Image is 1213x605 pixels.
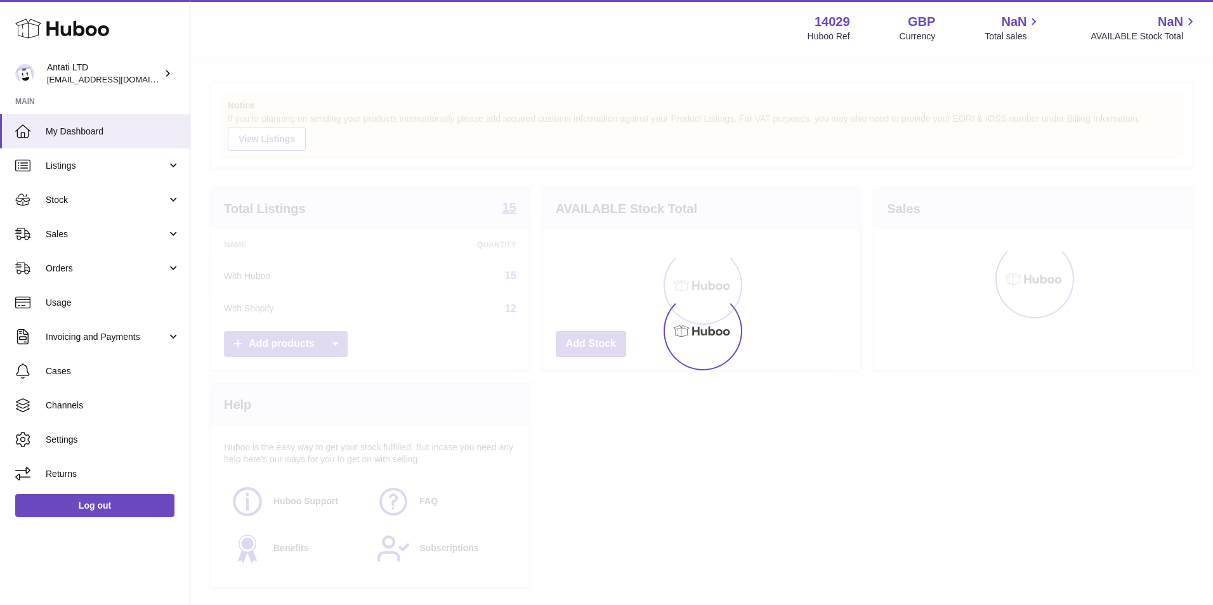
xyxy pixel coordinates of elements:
span: Stock [46,194,167,206]
span: NaN [1158,13,1183,30]
span: Usage [46,297,180,309]
div: Huboo Ref [808,30,850,42]
span: Channels [46,400,180,412]
div: Currency [900,30,936,42]
span: AVAILABLE Stock Total [1091,30,1198,42]
a: Log out [15,494,174,517]
a: NaN AVAILABLE Stock Total [1091,13,1198,42]
span: Listings [46,160,167,172]
span: Returns [46,468,180,480]
strong: GBP [908,13,935,30]
strong: 14029 [815,13,850,30]
img: internalAdmin-14029@internal.huboo.com [15,64,34,83]
span: Orders [46,263,167,275]
span: NaN [1001,13,1026,30]
span: Settings [46,434,180,446]
span: Total sales [985,30,1041,42]
span: Invoicing and Payments [46,331,167,343]
span: My Dashboard [46,126,180,138]
span: Sales [46,228,167,240]
span: [EMAIL_ADDRESS][DOMAIN_NAME] [47,74,187,84]
span: Cases [46,365,180,377]
div: Antati LTD [47,62,161,86]
a: NaN Total sales [985,13,1041,42]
